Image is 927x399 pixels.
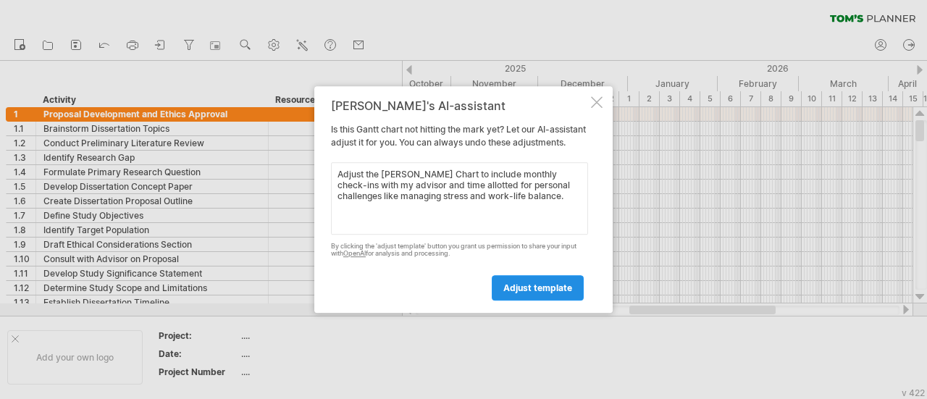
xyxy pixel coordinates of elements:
a: OpenAI [343,250,366,258]
div: Is this Gantt chart not hitting the mark yet? Let our AI-assistant adjust it for you. You can alw... [331,99,588,301]
a: adjust template [492,275,584,301]
div: [PERSON_NAME]'s AI-assistant [331,99,588,112]
div: By clicking the 'adjust template' button you grant us permission to share your input with for ana... [331,243,588,259]
span: adjust template [503,282,572,293]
